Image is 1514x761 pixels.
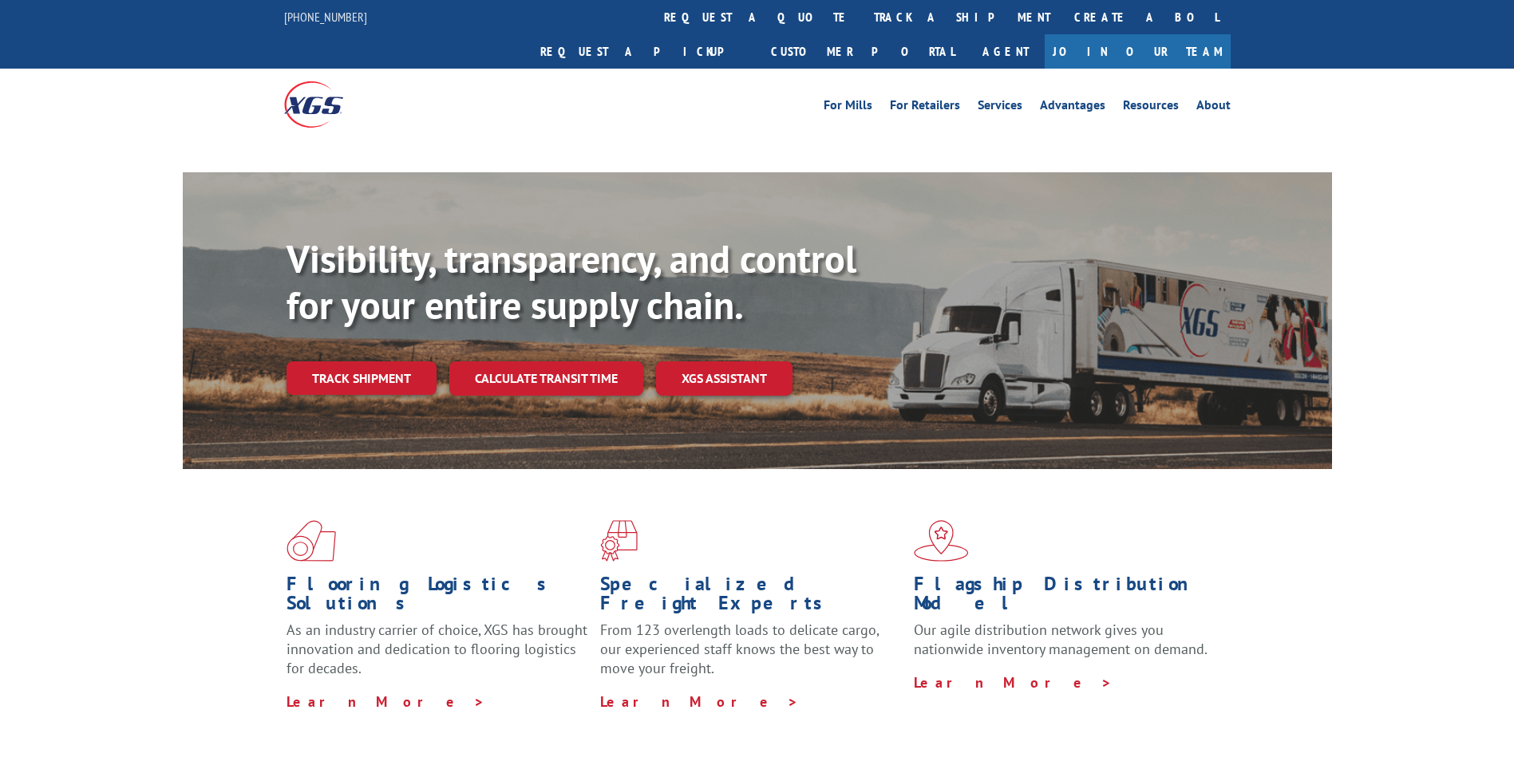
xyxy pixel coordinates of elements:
a: Learn More > [600,692,799,711]
a: Customer Portal [759,34,967,69]
img: xgs-icon-flagship-distribution-model-red [914,520,969,562]
span: As an industry carrier of choice, XGS has brought innovation and dedication to flooring logistics... [287,621,587,677]
h1: Flagship Distribution Model [914,574,1216,621]
a: Resources [1123,99,1179,116]
a: About [1196,99,1231,116]
h1: Specialized Freight Experts [600,574,902,621]
a: [PHONE_NUMBER] [284,9,367,25]
a: Agent [967,34,1045,69]
a: Join Our Team [1045,34,1231,69]
b: Visibility, transparency, and control for your entire supply chain. [287,234,856,329]
a: Request a pickup [528,34,759,69]
a: For Mills [824,99,872,116]
img: xgs-icon-total-supply-chain-intelligence-red [287,520,336,562]
a: Services [978,99,1022,116]
a: For Retailers [890,99,960,116]
a: Learn More > [287,692,485,711]
a: XGS ASSISTANT [656,361,793,396]
a: Advantages [1040,99,1105,116]
span: Our agile distribution network gives you nationwide inventory management on demand. [914,621,1208,658]
p: From 123 overlength loads to delicate cargo, our experienced staff knows the best way to move you... [600,621,902,692]
h1: Flooring Logistics Solutions [287,574,588,621]
a: Calculate transit time [449,361,643,396]
a: Track shipment [287,361,437,395]
img: xgs-icon-focused-on-flooring-red [600,520,638,562]
a: Learn More > [914,673,1113,692]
